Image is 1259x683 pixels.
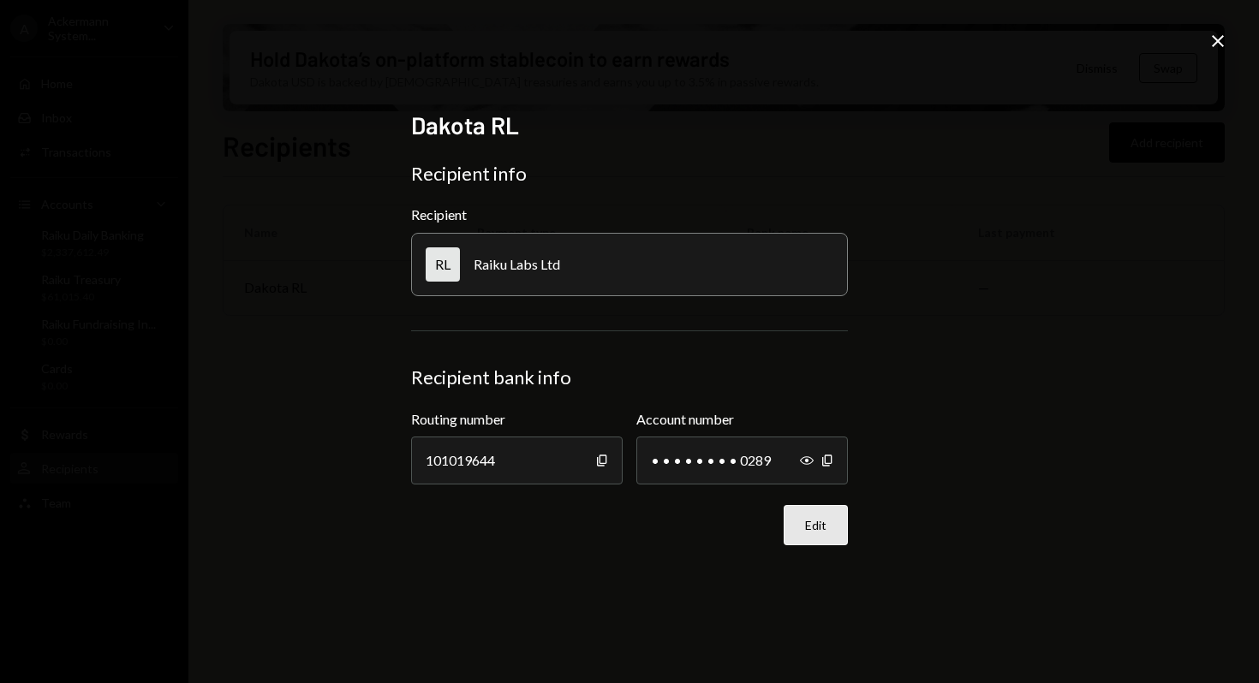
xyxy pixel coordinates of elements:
[411,437,623,484] div: 101019644
[411,162,848,186] div: Recipient info
[426,247,460,282] div: RL
[411,409,623,430] label: Routing number
[411,206,848,223] div: Recipient
[784,505,848,545] button: Edit
[636,437,848,484] div: • • • • • • • • 0289
[411,365,848,389] div: Recipient bank info
[411,109,848,142] h2: Dakota RL
[474,256,560,272] div: Raiku Labs Ltd
[636,409,848,430] label: Account number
